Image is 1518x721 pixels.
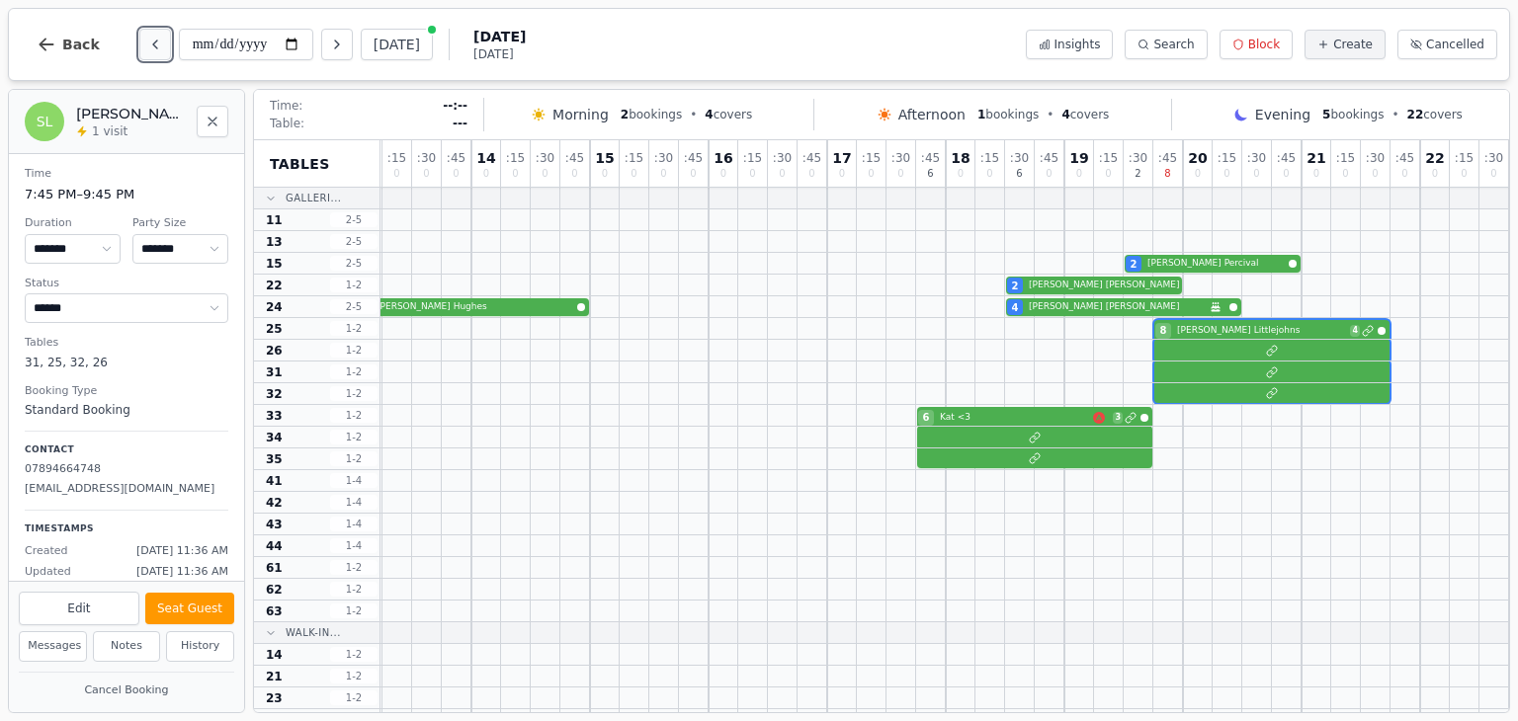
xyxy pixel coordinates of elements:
[266,560,283,576] span: 61
[330,299,378,314] span: 2 - 5
[921,152,940,164] span: : 45
[602,169,608,179] span: 0
[266,517,283,532] span: 43
[266,212,283,228] span: 11
[1305,30,1386,59] button: Create
[62,38,100,51] span: Back
[330,582,378,597] span: 1 - 2
[536,152,554,164] span: : 30
[145,593,234,624] button: Seat Guest
[330,343,378,358] span: 1 - 2
[473,46,526,62] span: [DATE]
[1012,279,1019,293] span: 2
[1153,37,1194,52] span: Search
[330,538,378,553] span: 1 - 4
[898,105,966,124] span: Afternoon
[1322,107,1384,122] span: bookings
[1061,108,1069,121] span: 4
[330,430,378,444] span: 1 - 2
[25,383,228,400] dt: Booking Type
[705,108,713,121] span: 4
[330,560,378,575] span: 1 - 2
[330,212,378,227] span: 2 - 5
[1247,152,1266,164] span: : 30
[621,107,682,122] span: bookings
[25,401,228,419] dd: Standard Booking
[93,631,161,662] button: Notes
[1461,169,1467,179] span: 0
[1158,152,1177,164] span: : 45
[1160,323,1167,338] span: 8
[1490,169,1496,179] span: 0
[25,185,228,204] dd: 7:45 PM – 9:45 PM
[1220,30,1293,59] button: Block
[690,169,696,179] span: 0
[773,152,792,164] span: : 30
[266,690,283,706] span: 23
[1164,169,1170,179] span: 8
[266,495,283,511] span: 42
[625,152,643,164] span: : 15
[330,408,378,423] span: 1 - 2
[684,152,703,164] span: : 45
[1135,169,1140,179] span: 2
[443,98,467,114] span: --:--
[266,278,283,293] span: 22
[266,430,283,445] span: 34
[330,386,378,401] span: 1 - 2
[927,169,933,179] span: 6
[868,169,874,179] span: 0
[1016,169,1022,179] span: 6
[1432,169,1438,179] span: 0
[266,386,283,402] span: 32
[1029,279,1179,292] span: [PERSON_NAME] [PERSON_NAME]
[506,152,525,164] span: : 15
[286,625,341,640] span: Walk-In...
[1391,107,1398,122] span: •
[802,152,821,164] span: : 45
[1313,169,1319,179] span: 0
[512,169,518,179] span: 0
[1195,169,1201,179] span: 0
[270,154,330,174] span: Tables
[862,152,881,164] span: : 15
[330,690,378,705] span: 1 - 2
[266,603,283,619] span: 63
[1407,108,1424,121] span: 22
[1113,412,1123,424] span: 3
[266,582,283,598] span: 62
[1029,300,1206,314] span: [PERSON_NAME] [PERSON_NAME]
[1455,152,1474,164] span: : 15
[330,278,378,292] span: 1 - 2
[621,108,629,121] span: 2
[743,152,762,164] span: : 15
[1061,107,1109,122] span: covers
[266,408,283,424] span: 33
[453,116,467,131] span: ---
[1333,37,1373,52] span: Create
[393,169,399,179] span: 0
[266,343,283,359] span: 26
[565,152,584,164] span: : 45
[891,152,910,164] span: : 30
[286,191,341,205] span: Galleri...
[197,106,228,137] button: Close
[453,169,459,179] span: 0
[330,603,378,618] span: 1 - 2
[1277,152,1296,164] span: : 45
[270,116,304,131] span: Table:
[1188,151,1207,165] span: 20
[25,481,228,498] p: [EMAIL_ADDRESS][DOMAIN_NAME]
[266,234,283,250] span: 13
[330,234,378,249] span: 2 - 5
[25,543,68,560] span: Created
[132,215,228,232] dt: Party Size
[266,451,283,467] span: 35
[19,592,139,625] button: Edit
[266,473,283,489] span: 41
[1395,152,1414,164] span: : 45
[690,107,697,122] span: •
[779,169,785,179] span: 0
[595,151,614,165] span: 15
[1372,169,1378,179] span: 0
